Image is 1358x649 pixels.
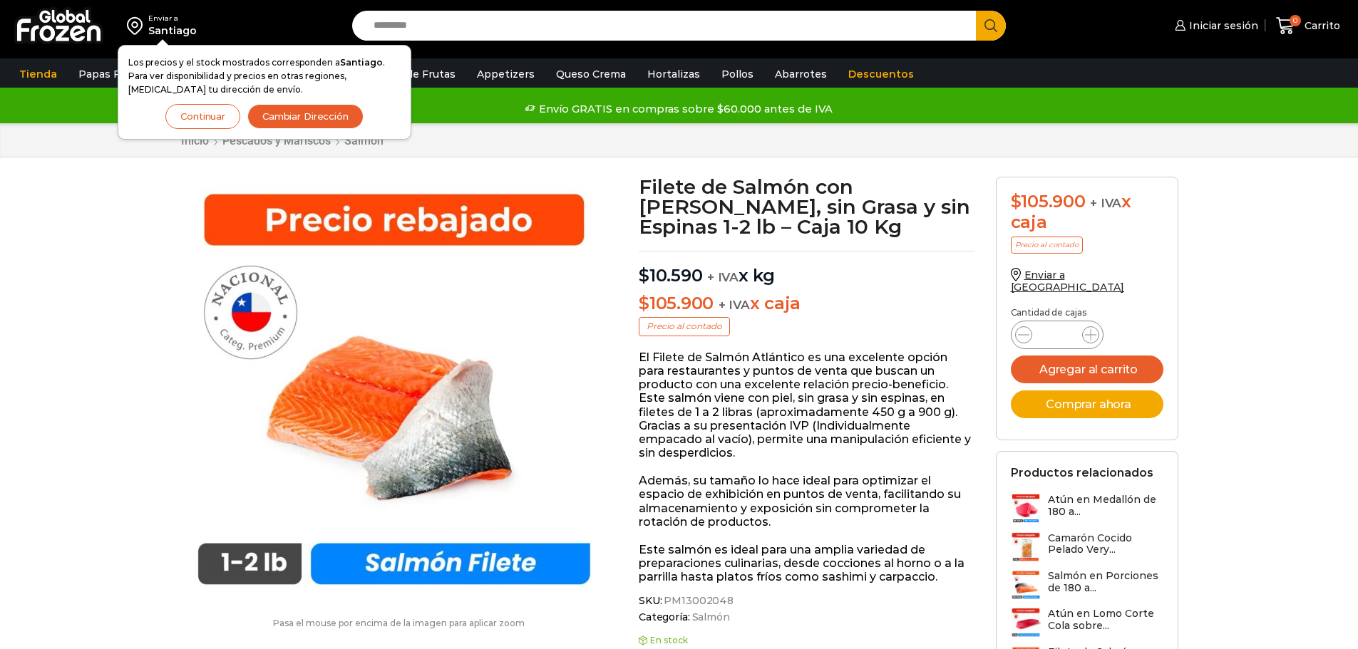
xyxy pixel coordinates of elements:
a: Papas Fritas [71,61,150,88]
a: Iniciar sesión [1171,11,1258,40]
a: Enviar a [GEOGRAPHIC_DATA] [1011,269,1125,294]
p: x kg [639,251,974,286]
a: Pulpa de Frutas [366,61,463,88]
a: Abarrotes [768,61,834,88]
span: SKU: [639,595,974,607]
button: Search button [976,11,1006,41]
h2: Productos relacionados [1011,466,1153,479]
span: + IVA [719,298,750,312]
span: PM13002048 [662,595,734,607]
p: Precio al contado [639,317,730,336]
h1: Filete de Salmón con [PERSON_NAME], sin Grasa y sin Espinas 1-2 lb – Caja 10 Kg [639,177,974,237]
span: $ [1011,191,1022,212]
p: Además, su tamaño lo hace ideal para optimizar el espacio de exhibición en puntos de venta, facil... [639,474,974,529]
button: Continuar [165,104,240,129]
button: Comprar ahora [1011,390,1163,418]
h3: Camarón Cocido Pelado Very... [1048,532,1163,556]
span: 0 [1290,15,1301,26]
a: Camarón Cocido Pelado Very... [1011,532,1163,563]
img: address-field-icon.svg [127,14,148,38]
input: Product quantity [1044,325,1071,345]
div: Santiago [148,24,197,38]
a: Pollos [714,61,761,88]
img: filete salmon 1-2 libras [180,177,608,604]
span: $ [639,293,649,313]
bdi: 10.590 [639,265,702,286]
p: x caja [639,294,974,314]
a: 0 Carrito [1272,9,1344,43]
span: Iniciar sesión [1185,19,1258,33]
a: Queso Crema [549,61,633,88]
span: + IVA [1090,196,1121,210]
span: Categoría: [639,611,974,623]
p: Precio al contado [1011,237,1083,254]
p: Los precios y el stock mostrados corresponden a . Para ver disponibilidad y precios en otras regi... [128,56,401,97]
div: Enviar a [148,14,197,24]
nav: Breadcrumb [180,134,384,147]
a: Pescados y Mariscos [222,134,331,147]
a: Atún en Medallón de 180 a... [1011,494,1163,524]
h3: Atún en Medallón de 180 a... [1048,494,1163,518]
span: + IVA [707,270,739,284]
p: En stock [639,635,974,645]
div: x caja [1011,192,1163,233]
a: Salmón [690,611,730,623]
h3: Atún en Lomo Corte Cola sobre... [1048,608,1163,632]
a: Appetizers [470,61,542,88]
strong: Santiago [340,57,383,68]
a: Descuentos [841,61,921,88]
a: Salmón [344,134,384,147]
a: Tienda [12,61,64,88]
button: Cambiar Dirección [247,104,364,129]
bdi: 105.900 [1011,191,1086,212]
span: Carrito [1301,19,1340,33]
a: Salmón en Porciones de 180 a... [1011,570,1163,601]
p: Pasa el mouse por encima de la imagen para aplicar zoom [180,618,618,628]
p: El Filete de Salmón Atlántico es una excelente opción para restaurantes y puntos de venta que bus... [639,351,974,460]
a: Inicio [180,134,210,147]
h3: Salmón en Porciones de 180 a... [1048,570,1163,594]
a: Atún en Lomo Corte Cola sobre... [1011,608,1163,638]
p: Este salmón es ideal para una amplia variedad de preparaciones culinarias, desde cocciones al hor... [639,543,974,584]
a: Hortalizas [640,61,707,88]
bdi: 105.900 [639,293,714,313]
span: $ [639,265,649,286]
p: Cantidad de cajas [1011,308,1163,318]
button: Agregar al carrito [1011,355,1163,383]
